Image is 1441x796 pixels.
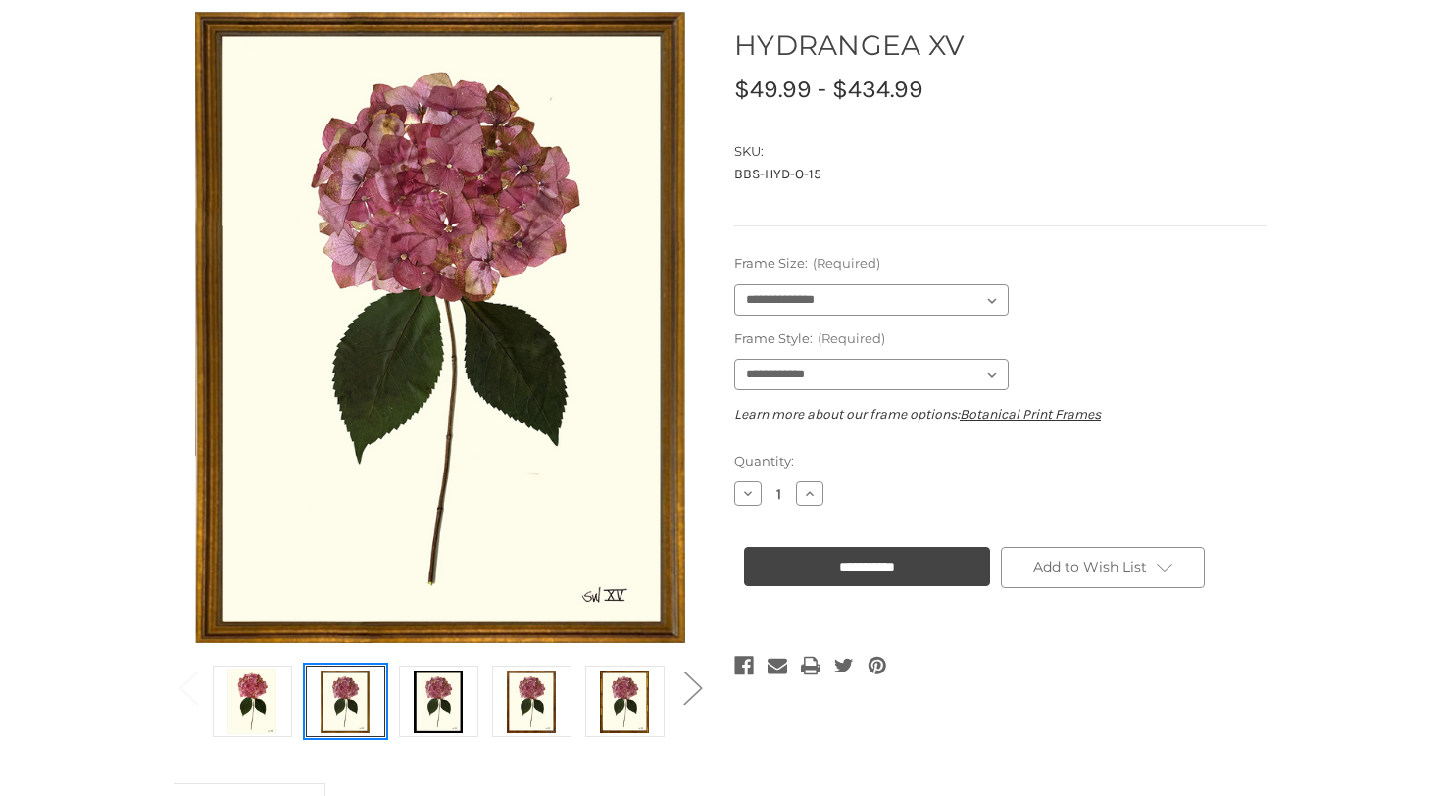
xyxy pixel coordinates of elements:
[507,669,556,734] img: Burlewood Frame
[734,404,1267,424] p: Learn more about our frame options:
[734,142,1263,162] dt: SKU:
[1001,547,1205,588] a: Add to Wish List
[734,329,1267,349] label: Frame Style:
[600,669,649,734] img: Gold Bamboo Frame
[321,669,370,734] img: Antique Gold Frame
[179,718,197,719] span: Go to slide 2 of 2
[1033,558,1147,575] span: Add to Wish List
[414,669,463,734] img: Black Frame
[734,164,1267,184] dd: BBS-HYD-O-15
[734,75,923,103] span: $49.99 - $434.99
[734,254,1267,274] label: Frame Size:
[672,657,712,717] button: Go to slide 2 of 2
[734,452,1267,472] label: Quantity:
[683,718,701,719] span: Go to slide 2 of 2
[813,255,880,271] small: (Required)
[734,25,1267,66] h1: HYDRANGEA XV
[818,330,885,346] small: (Required)
[195,4,685,650] img: Antique Gold Frame
[960,406,1101,423] a: Botanical Print Frames
[169,657,208,717] button: Go to slide 2 of 2
[801,652,820,679] a: Print
[227,669,276,734] img: Unframed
